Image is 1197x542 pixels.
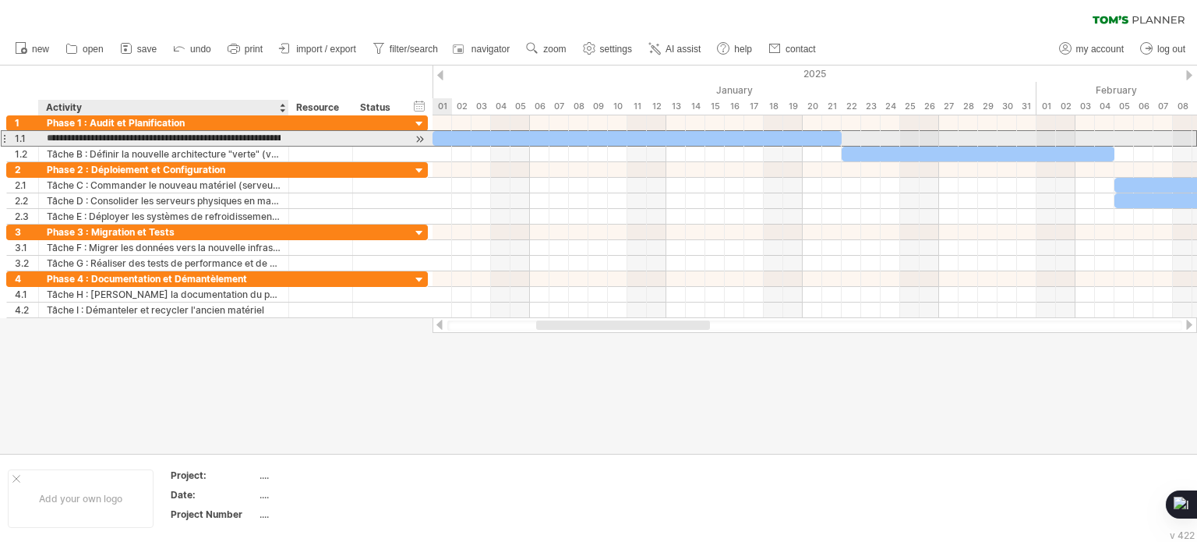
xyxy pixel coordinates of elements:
div: Wednesday, 22 January 2025 [842,98,861,115]
a: my account [1055,39,1128,59]
div: January 2025 [433,82,1036,98]
div: .... [260,469,390,482]
div: Tâche I : Démanteler et recycler l'ancien matériel [47,303,281,317]
a: settings [579,39,637,59]
div: Thursday, 30 January 2025 [997,98,1017,115]
div: Friday, 31 January 2025 [1017,98,1036,115]
div: .... [260,488,390,501]
span: help [734,44,752,55]
div: Tâche F : Migrer les données vers la nouvelle infrastructure [47,240,281,255]
div: Phase 2 : Déploiement et Configuration [47,162,281,177]
div: 3 [15,225,38,239]
div: Thursday, 9 January 2025 [588,98,608,115]
div: Thursday, 16 January 2025 [725,98,744,115]
a: import / export [275,39,361,59]
span: settings [600,44,632,55]
div: Saturday, 25 January 2025 [900,98,920,115]
div: 4.2 [15,303,38,317]
span: new [32,44,49,55]
div: Thursday, 23 January 2025 [861,98,881,115]
a: open [62,39,108,59]
div: Date: [171,488,256,501]
span: filter/search [390,44,438,55]
div: Wednesday, 1 January 2025 [433,98,452,115]
div: Tâche G : Réaliser des tests de performance et de consommation énergétique [47,256,281,271]
span: log out [1157,44,1185,55]
div: Tâche E : Déployer les systèmes de refroidissement optimisés [47,209,281,224]
div: Phase 1 : Audit et Planification [47,115,281,130]
div: Friday, 3 January 2025 [471,98,491,115]
div: Wednesday, 15 January 2025 [705,98,725,115]
div: Friday, 17 January 2025 [744,98,764,115]
div: 4.1 [15,287,38,302]
div: Wednesday, 29 January 2025 [978,98,997,115]
a: contact [764,39,821,59]
div: Tâche H : [PERSON_NAME] la documentation du projet [47,287,281,302]
div: Tuesday, 21 January 2025 [822,98,842,115]
div: Friday, 24 January 2025 [881,98,900,115]
div: Project Number [171,508,256,521]
div: Saturday, 4 January 2025 [491,98,510,115]
div: 3.1 [15,240,38,255]
div: Project: [171,469,256,482]
span: import / export [296,44,356,55]
div: Wednesday, 5 February 2025 [1114,98,1134,115]
div: Sunday, 19 January 2025 [783,98,803,115]
div: Tuesday, 28 January 2025 [959,98,978,115]
div: Saturday, 18 January 2025 [764,98,783,115]
a: filter/search [369,39,443,59]
div: Saturday, 8 February 2025 [1173,98,1192,115]
div: 3.2 [15,256,38,271]
span: contact [786,44,816,55]
div: Friday, 7 February 2025 [1153,98,1173,115]
div: 1.2 [15,147,38,161]
div: Monday, 20 January 2025 [803,98,822,115]
span: navigator [471,44,510,55]
a: zoom [522,39,570,59]
div: Tâche B : Définir la nouvelle architecture "verte" (virtualisation, consolidation des serveurs) [47,147,281,161]
div: Activity [46,100,280,115]
a: navigator [450,39,514,59]
div: Add your own logo [8,469,154,528]
a: print [224,39,267,59]
div: Sunday, 5 January 2025 [510,98,530,115]
div: Saturday, 11 January 2025 [627,98,647,115]
div: Monday, 6 January 2025 [530,98,549,115]
div: Sunday, 12 January 2025 [647,98,666,115]
a: new [11,39,54,59]
div: Thursday, 6 February 2025 [1134,98,1153,115]
div: Monday, 27 January 2025 [939,98,959,115]
div: Friday, 10 January 2025 [608,98,627,115]
div: Tâche C : Commander le nouveau matériel (serveurs basse consommation, systèmes de refroidissement) [47,178,281,193]
div: Phase 3 : Migration et Tests [47,225,281,239]
span: AI assist [666,44,701,55]
div: Tuesday, 14 January 2025 [686,98,705,115]
div: Tuesday, 4 February 2025 [1095,98,1114,115]
div: 1.1 [15,131,38,146]
a: AI assist [644,39,705,59]
div: Tâche D : Consolider les serveurs physiques en machines virtuelles [47,193,281,208]
div: scroll to activity [412,131,427,147]
div: .... [260,508,390,521]
span: my account [1076,44,1124,55]
div: Sunday, 26 January 2025 [920,98,939,115]
span: save [137,44,157,55]
div: 2.2 [15,193,38,208]
div: 2.3 [15,209,38,224]
span: undo [190,44,211,55]
span: zoom [543,44,566,55]
a: save [116,39,161,59]
div: Status [360,100,394,115]
div: Phase 4 : Documentation et Démantèlement [47,271,281,286]
div: Resource [296,100,344,115]
span: open [83,44,104,55]
div: 2.1 [15,178,38,193]
div: Tuesday, 7 January 2025 [549,98,569,115]
div: Monday, 13 January 2025 [666,98,686,115]
a: undo [169,39,216,59]
span: print [245,44,263,55]
div: 2 [15,162,38,177]
div: Sunday, 2 February 2025 [1056,98,1075,115]
div: Thursday, 2 January 2025 [452,98,471,115]
div: Saturday, 1 February 2025 [1036,98,1056,115]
